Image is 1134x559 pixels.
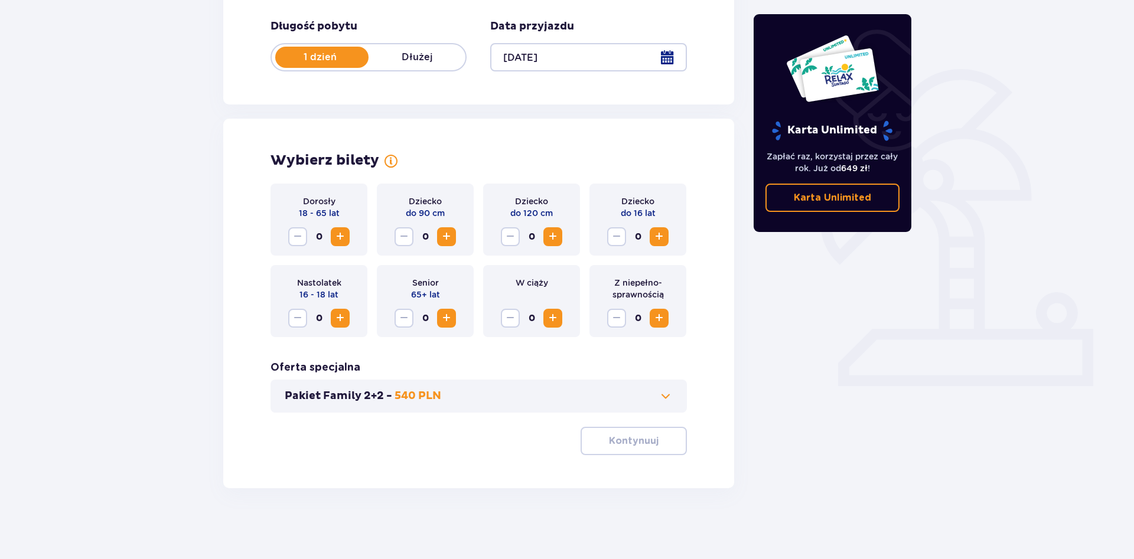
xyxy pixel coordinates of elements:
p: Długość pobytu [271,19,357,34]
p: W ciąży [516,277,548,289]
p: Zapłać raz, korzystaj przez cały rok. Już od ! [765,151,900,174]
p: do 16 lat [621,207,656,219]
p: Z niepełno­sprawnością [599,277,677,300]
button: Zmniejsz [501,227,520,246]
p: 16 - 18 lat [299,289,338,300]
p: Karta Unlimited [794,191,871,204]
span: 0 [309,227,328,246]
button: Zmniejsz [607,309,626,328]
p: Kontynuuj [609,434,659,447]
button: Zmniejsz [501,309,520,328]
button: Zmniejsz [288,309,307,328]
button: Zmniejsz [395,227,413,246]
button: Zwiększ [331,227,350,246]
button: Zwiększ [437,309,456,328]
p: Senior [412,277,439,289]
button: Zmniejsz [607,227,626,246]
button: Zwiększ [650,309,669,328]
p: Nastolatek [297,277,341,289]
button: Zmniejsz [395,309,413,328]
span: 0 [522,227,541,246]
h2: Wybierz bilety [271,152,379,169]
p: do 90 cm [406,207,445,219]
p: Dziecko [621,195,654,207]
span: 649 zł [841,164,868,173]
p: Karta Unlimited [771,120,894,141]
button: Zwiększ [543,227,562,246]
span: 0 [628,227,647,246]
p: do 120 cm [510,207,553,219]
p: Pakiet Family 2+2 - [285,389,392,403]
p: Dziecko [409,195,442,207]
p: 540 PLN [395,389,441,403]
img: Dwie karty całoroczne do Suntago z napisem 'UNLIMITED RELAX', na białym tle z tropikalnymi liśćmi... [786,34,879,103]
p: Dłużej [369,51,465,64]
button: Zwiększ [543,309,562,328]
button: Zwiększ [331,309,350,328]
button: Zwiększ [437,227,456,246]
span: 0 [628,309,647,328]
button: Zwiększ [650,227,669,246]
h3: Oferta specjalna [271,361,360,375]
p: Dorosły [303,195,335,207]
p: 18 - 65 lat [299,207,340,219]
span: 0 [416,309,435,328]
button: Kontynuuj [581,427,687,455]
p: 65+ lat [411,289,440,300]
span: 0 [522,309,541,328]
p: Dziecko [515,195,548,207]
a: Karta Unlimited [765,184,900,212]
p: Data przyjazdu [490,19,574,34]
button: Zmniejsz [288,227,307,246]
span: 0 [309,309,328,328]
button: Pakiet Family 2+2 -540 PLN [285,389,673,403]
p: 1 dzień [272,51,369,64]
span: 0 [416,227,435,246]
